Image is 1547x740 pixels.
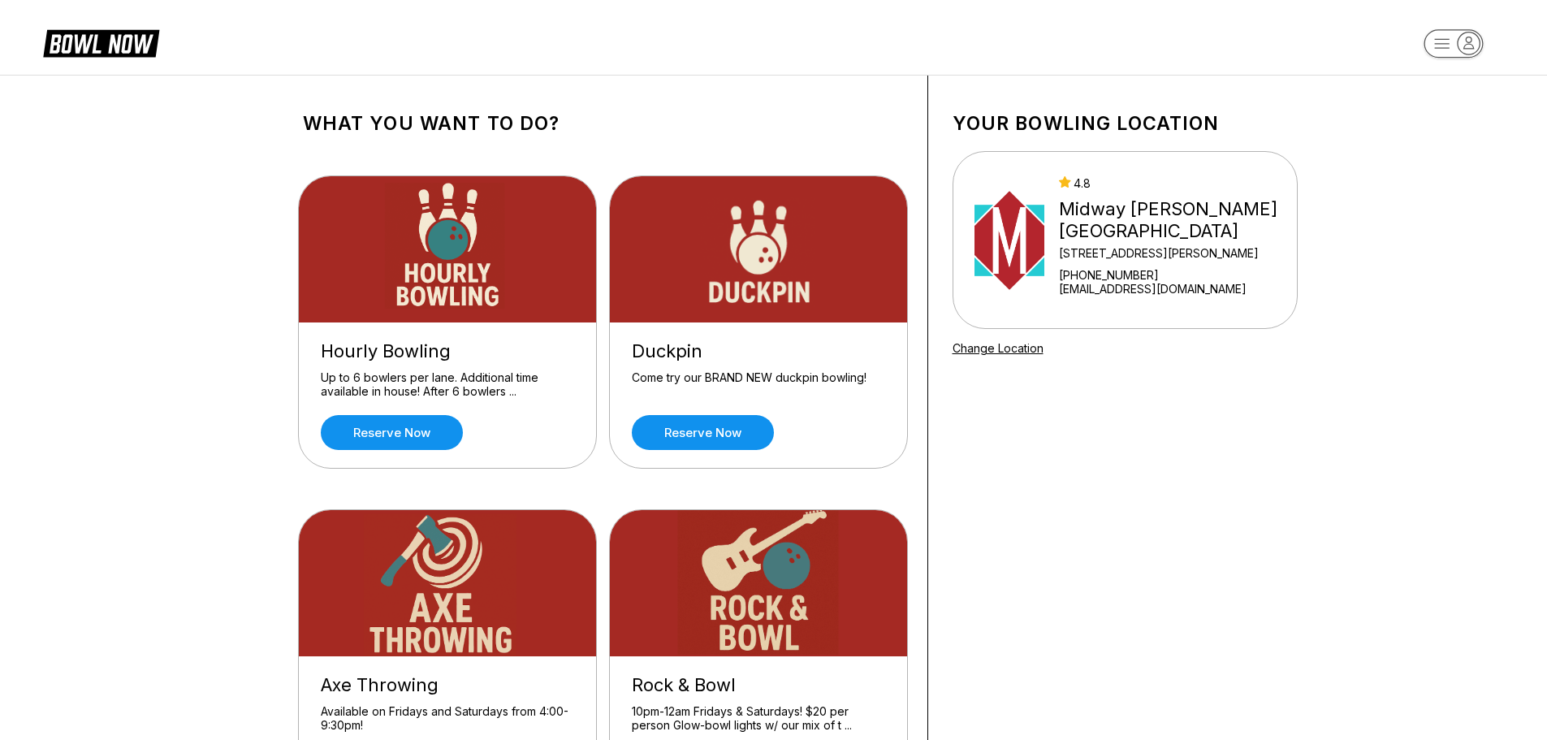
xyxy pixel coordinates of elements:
div: Available on Fridays and Saturdays from 4:00-9:30pm! [321,704,574,733]
img: Duckpin [610,176,909,322]
div: Up to 6 bowlers per lane. Additional time available in house! After 6 bowlers ... [321,370,574,399]
img: Hourly Bowling [299,176,598,322]
div: [STREET_ADDRESS][PERSON_NAME] [1059,246,1290,260]
img: Axe Throwing [299,510,598,656]
div: Come try our BRAND NEW duckpin bowling! [632,370,885,399]
img: Rock & Bowl [610,510,909,656]
img: Midway Bowling - Carlisle [974,180,1045,301]
div: Duckpin [632,340,885,362]
h1: What you want to do? [303,112,903,135]
h1: Your bowling location [953,112,1298,135]
div: Rock & Bowl [632,674,885,696]
div: Axe Throwing [321,674,574,696]
a: Reserve now [321,415,463,450]
a: [EMAIL_ADDRESS][DOMAIN_NAME] [1059,282,1290,296]
div: Hourly Bowling [321,340,574,362]
a: Reserve now [632,415,774,450]
div: [PHONE_NUMBER] [1059,268,1290,282]
div: 4.8 [1059,176,1290,190]
div: Midway [PERSON_NAME][GEOGRAPHIC_DATA] [1059,198,1290,242]
div: 10pm-12am Fridays & Saturdays! $20 per person Glow-bowl lights w/ our mix of t ... [632,704,885,733]
a: Change Location [953,341,1044,355]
